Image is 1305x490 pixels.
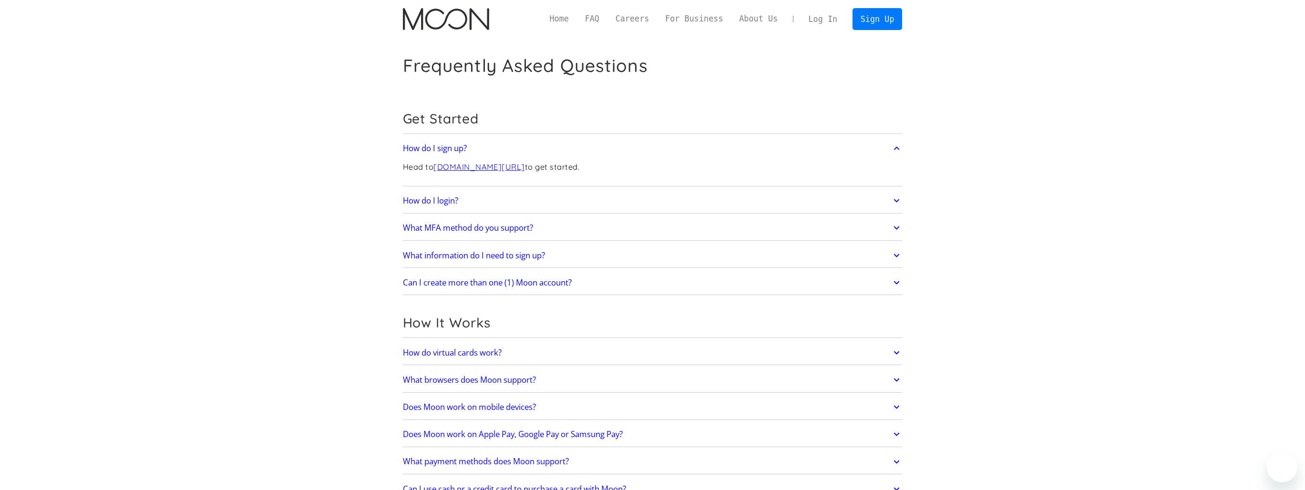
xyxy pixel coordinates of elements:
a: FAQ [577,13,607,25]
a: About Us [731,13,786,25]
a: [DOMAIN_NAME][URL] [433,162,525,172]
img: Moon Logo [403,8,489,30]
h2: What payment methods does Moon support? [403,457,569,466]
h2: What MFA method do you support? [403,223,533,233]
a: Does Moon work on mobile devices? [403,397,903,417]
h2: How do I sign up? [403,143,467,153]
iframe: Кнопка запуска окна обмена сообщениями [1267,452,1297,482]
a: Careers [607,13,657,25]
a: How do I sign up? [403,139,903,159]
h2: Does Moon work on mobile devices? [403,402,536,412]
h2: Can I create more than one (1) Moon account? [403,278,572,287]
a: What payment methods does Moon support? [403,452,903,472]
h2: What browsers does Moon support? [403,375,536,385]
h2: What information do I need to sign up? [403,251,545,260]
a: How do virtual cards work? [403,343,903,363]
a: home [403,8,489,30]
h2: How It Works [403,315,903,331]
a: How do I login? [403,191,903,211]
h2: Does Moon work on Apple Pay, Google Pay or Samsung Pay? [403,429,623,439]
a: Log In [801,9,845,30]
h2: Get Started [403,111,903,127]
a: What information do I need to sign up? [403,245,903,265]
a: Home [542,13,577,25]
a: For Business [657,13,731,25]
p: Head to to get started. [403,161,580,173]
a: Can I create more than one (1) Moon account? [403,273,903,293]
a: Does Moon work on Apple Pay, Google Pay or Samsung Pay? [403,424,903,444]
a: Sign Up [853,8,902,30]
a: What MFA method do you support? [403,218,903,238]
a: What browsers does Moon support? [403,370,903,390]
h2: How do virtual cards work? [403,348,502,357]
h1: Frequently Asked Questions [403,55,648,76]
h2: How do I login? [403,196,458,205]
